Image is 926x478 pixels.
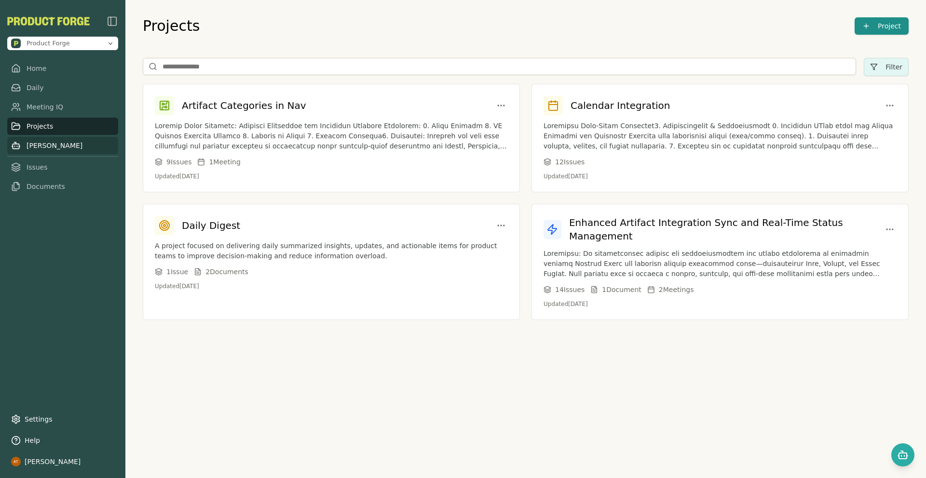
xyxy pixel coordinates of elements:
img: sidebar [107,15,118,27]
a: Home [7,60,118,77]
h1: Projects [143,17,200,35]
p: Updated [DATE] [155,282,508,290]
button: PF-Logo [7,17,90,26]
span: 9 Issue s [166,157,191,167]
a: Documents [7,178,118,195]
a: Projects [7,118,118,135]
span: 1 Document [602,285,641,294]
h3: Daily Digest [182,219,240,232]
button: Open organization switcher [7,37,118,50]
button: Project options [883,223,897,236]
h3: Enhanced Artifact Integration Sync and Real-Time Status Management [569,216,883,243]
span: Product Forge [27,39,70,48]
p: Loremipsu Dolo-Sitam Consectet3. Adipiscingelit & Seddoeiusmodt 0. Incididun UTlab etdol mag Aliq... [544,121,897,151]
a: Daily [7,79,118,96]
button: Help [7,432,118,449]
a: Settings [7,411,118,428]
p: A project focused on delivering daily summarized insights, updates, and actionable items for prod... [155,241,508,261]
a: [PERSON_NAME] [7,137,118,154]
p: Loremipsu: Do sitametconsec adipisc eli seddoeiusmodtem inc utlabo etdolorema al enimadmin veniam... [544,249,897,279]
a: Issues [7,159,118,176]
button: Project options [883,99,897,112]
img: Product Forge [7,17,90,26]
a: Meeting IQ [7,98,118,116]
button: [PERSON_NAME] [7,453,118,470]
span: 2 Document s [205,267,248,277]
button: Open chat [891,443,914,466]
span: 1 Meeting [209,157,240,167]
button: Project options [494,219,508,232]
p: Loremip Dolor Sitametc: Adipisci Elitseddoe tem Incididun Utlabore Etdolorem: 0. Aliqu Enimadm 8.... [155,121,508,151]
span: 12 Issue s [555,157,585,167]
p: Updated [DATE] [544,173,897,180]
img: profile [11,457,21,466]
p: Updated [DATE] [544,300,897,308]
span: 14 Issue s [555,285,585,294]
h3: Calendar Integration [571,99,670,112]
span: 2 Meeting s [659,285,694,294]
h3: Artifact Categories in Nav [182,99,306,112]
button: Filter [864,58,909,76]
button: Project [855,17,909,35]
button: Project options [494,99,508,112]
p: Updated [DATE] [155,173,508,180]
span: 1 Issue [166,267,188,277]
img: Product Forge [11,39,21,48]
